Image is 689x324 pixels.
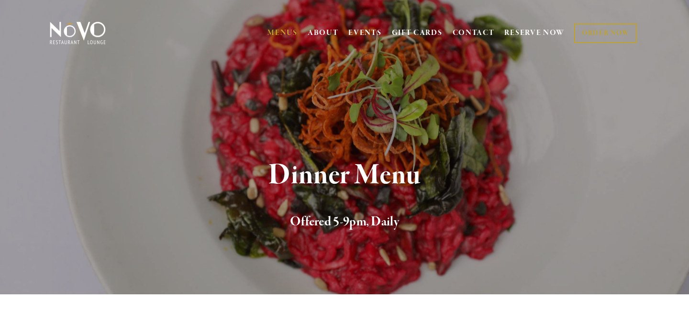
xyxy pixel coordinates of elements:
[348,28,381,38] a: EVENTS
[574,23,637,43] a: ORDER NOW
[453,24,495,42] a: CONTACT
[504,24,565,42] a: RESERVE NOW
[66,212,623,232] h2: Offered 5-9pm, Daily
[267,28,298,38] a: MENUS
[308,28,339,38] a: ABOUT
[392,24,443,42] a: GIFT CARDS
[66,160,623,191] h1: Dinner Menu
[48,21,108,45] img: Novo Restaurant &amp; Lounge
